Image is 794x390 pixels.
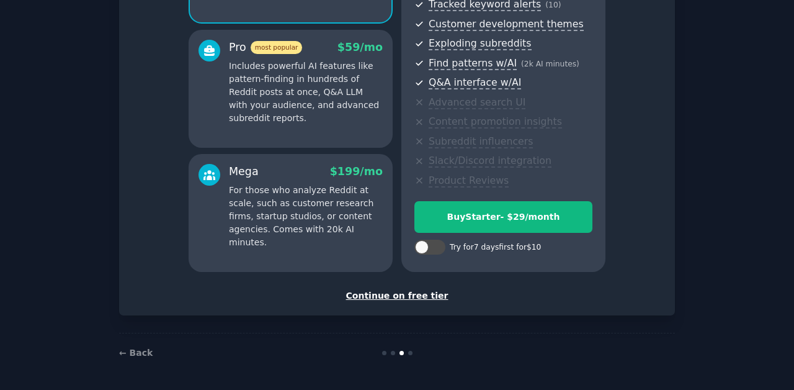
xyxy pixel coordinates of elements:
span: most popular [251,41,303,54]
div: Pro [229,40,302,55]
span: Content promotion insights [429,116,562,129]
span: ( 2k AI minutes ) [521,60,579,68]
a: ← Back [119,348,153,358]
p: For those who analyze Reddit at scale, such as customer research firms, startup studios, or conte... [229,184,383,249]
span: Advanced search UI [429,96,525,109]
span: Exploding subreddits [429,37,531,50]
span: Customer development themes [429,18,584,31]
span: $ 59 /mo [337,41,383,53]
span: $ 199 /mo [330,165,383,178]
div: Buy Starter - $ 29 /month [415,211,592,224]
span: Find patterns w/AI [429,57,517,70]
span: Subreddit influencers [429,135,533,148]
span: ( 10 ) [545,1,561,9]
span: Slack/Discord integration [429,155,551,168]
button: BuyStarter- $29/month [414,201,592,233]
div: Mega [229,164,259,179]
span: Product Reviews [429,175,509,188]
span: Q&A interface w/AI [429,76,521,89]
div: Try for 7 days first for $10 [450,242,541,253]
div: Continue on free tier [132,289,662,302]
p: Includes powerful AI features like pattern-finding in hundreds of Reddit posts at once, Q&A LLM w... [229,60,383,125]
